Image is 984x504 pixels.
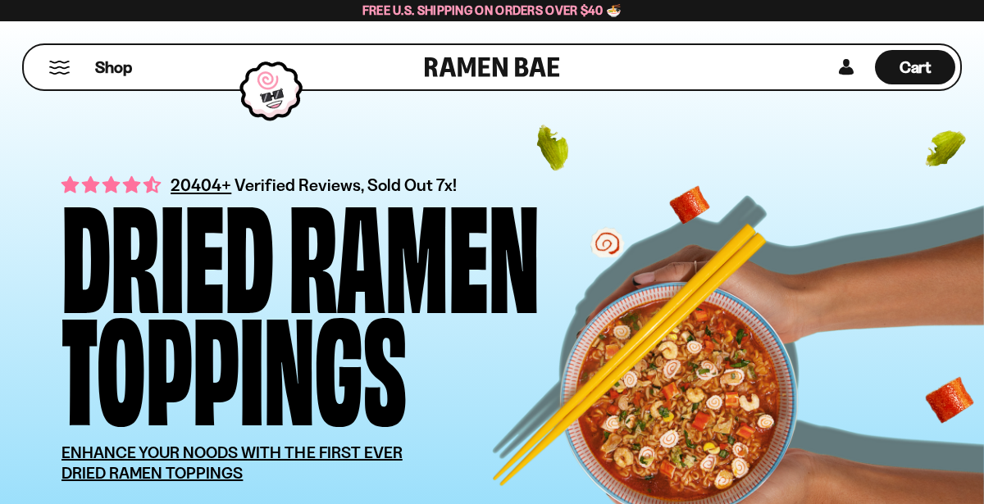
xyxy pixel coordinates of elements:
[61,306,407,418] div: Toppings
[362,2,622,18] span: Free U.S. Shipping on Orders over $40 🍜
[48,61,71,75] button: Mobile Menu Trigger
[61,443,403,483] u: ENHANCE YOUR NOODS WITH THE FIRST EVER DRIED RAMEN TOPPINGS
[95,50,132,84] a: Shop
[875,45,955,89] div: Cart
[289,193,540,306] div: Ramen
[900,57,932,77] span: Cart
[61,193,274,306] div: Dried
[95,57,132,79] span: Shop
